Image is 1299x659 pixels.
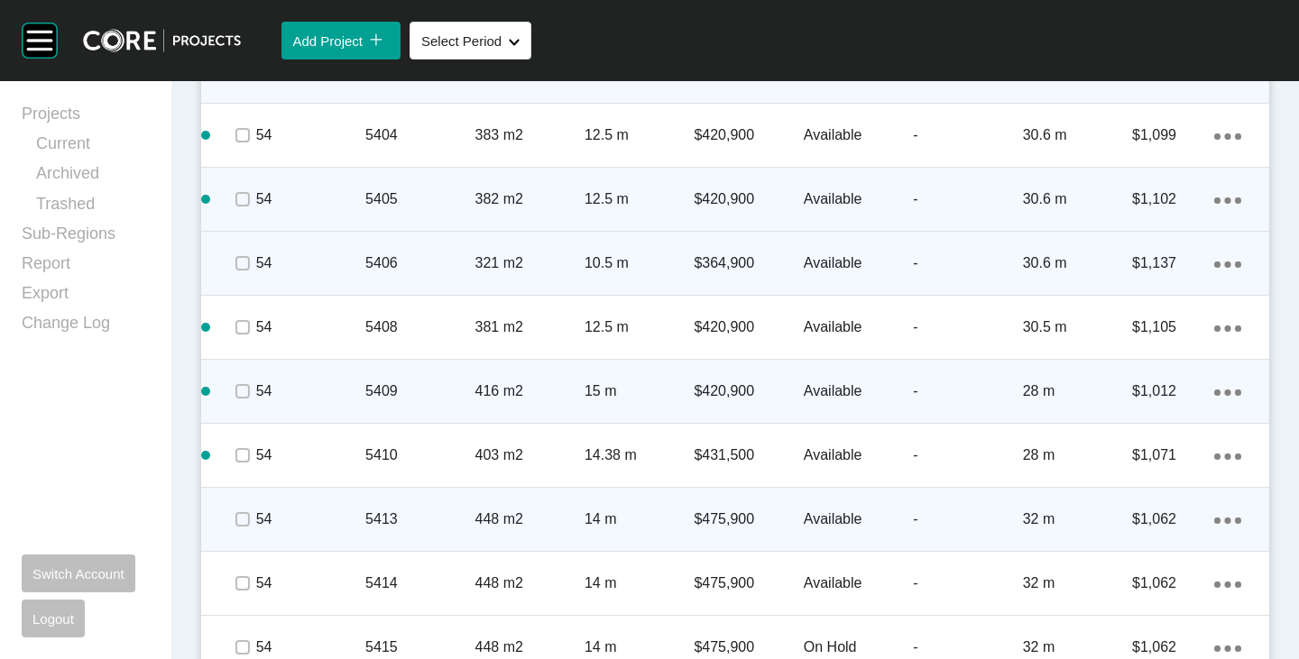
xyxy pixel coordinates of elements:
[1023,509,1132,529] p: 32 m
[22,282,150,312] a: Export
[256,445,365,465] p: 54
[36,133,150,162] a: Current
[1023,253,1132,273] p: 30.6 m
[22,252,150,282] a: Report
[22,223,150,252] a: Sub-Regions
[694,125,803,145] p: $420,900
[1023,189,1132,209] p: 30.6 m
[1132,189,1214,209] p: $1,102
[804,573,913,593] p: Available
[475,445,585,465] p: 403 m2
[1023,445,1132,465] p: 28 m
[1132,125,1214,145] p: $1,099
[1023,125,1132,145] p: 30.6 m
[1132,317,1214,337] p: $1,105
[365,253,474,273] p: 5406
[913,317,1022,337] p: -
[1023,637,1132,657] p: 32 m
[585,317,694,337] p: 12.5 m
[1023,317,1132,337] p: 30.5 m
[585,573,694,593] p: 14 m
[694,381,803,401] p: $420,900
[475,189,585,209] p: 382 m2
[1023,573,1132,593] p: 32 m
[365,317,474,337] p: 5408
[256,189,365,209] p: 54
[365,509,474,529] p: 5413
[256,509,365,529] p: 54
[1132,637,1214,657] p: $1,062
[292,33,363,49] span: Add Project
[22,600,85,637] button: Logout
[585,189,694,209] p: 12.5 m
[475,253,585,273] p: 321 m2
[32,566,124,581] span: Switch Account
[804,637,913,657] p: On Hold
[365,637,474,657] p: 5415
[475,317,585,337] p: 381 m2
[804,189,913,209] p: Available
[913,573,1022,593] p: -
[22,312,150,342] a: Change Log
[22,103,150,133] a: Projects
[256,317,365,337] p: 54
[585,253,694,273] p: 10.5 m
[410,22,531,59] button: Select Period
[1132,445,1214,465] p: $1,071
[256,381,365,401] p: 54
[694,317,803,337] p: $420,900
[694,509,803,529] p: $475,900
[1132,253,1214,273] p: $1,137
[694,573,803,593] p: $475,900
[36,193,150,223] a: Trashed
[913,381,1022,401] p: -
[365,125,474,145] p: 5404
[913,125,1022,145] p: -
[585,445,694,465] p: 14.38 m
[475,125,585,145] p: 383 m2
[256,253,365,273] p: 54
[804,381,913,401] p: Available
[421,33,502,49] span: Select Period
[585,637,694,657] p: 14 m
[1132,381,1214,401] p: $1,012
[804,445,913,465] p: Available
[913,509,1022,529] p: -
[256,125,365,145] p: 54
[475,381,585,401] p: 416 m2
[32,611,74,627] span: Logout
[1132,509,1214,529] p: $1,062
[365,445,474,465] p: 5410
[804,253,913,273] p: Available
[475,573,585,593] p: 448 m2
[1023,381,1132,401] p: 28 m
[36,162,150,192] a: Archived
[694,445,803,465] p: $431,500
[22,554,135,592] button: Switch Account
[281,22,401,59] button: Add Project
[694,253,803,273] p: $364,900
[256,637,365,657] p: 54
[913,189,1022,209] p: -
[913,637,1022,657] p: -
[1132,573,1214,593] p: $1,062
[694,189,803,209] p: $420,900
[475,637,585,657] p: 448 m2
[585,509,694,529] p: 14 m
[256,573,365,593] p: 54
[694,637,803,657] p: $475,900
[365,381,474,401] p: 5409
[804,125,913,145] p: Available
[913,253,1022,273] p: -
[475,509,585,529] p: 448 m2
[804,509,913,529] p: Available
[585,125,694,145] p: 12.5 m
[365,189,474,209] p: 5405
[83,29,241,52] img: core-logo-dark.3138cae2.png
[913,445,1022,465] p: -
[365,573,474,593] p: 5414
[585,381,694,401] p: 15 m
[804,317,913,337] p: Available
